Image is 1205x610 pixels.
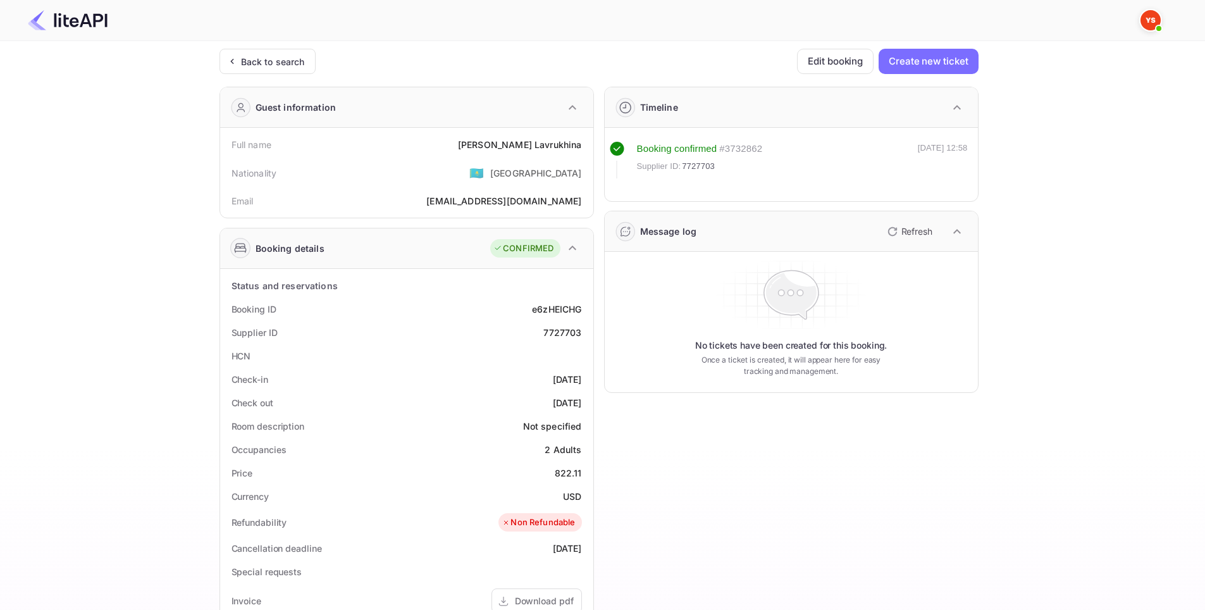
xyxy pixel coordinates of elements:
img: LiteAPI Logo [28,10,108,30]
div: Guest information [256,101,337,114]
div: Nationality [232,166,277,180]
p: Refresh [901,225,932,238]
div: Supplier ID [232,326,278,339]
div: Non Refundable [502,516,575,529]
p: No tickets have been created for this booking. [695,339,887,352]
div: Price [232,466,253,480]
div: Status and reservations [232,279,338,292]
div: Check-in [232,373,268,386]
div: [EMAIL_ADDRESS][DOMAIN_NAME] [426,194,581,208]
div: [PERSON_NAME] Lavrukhina [458,138,582,151]
div: Download pdf [515,594,574,607]
div: e6zHEICHG [532,302,581,316]
div: Invoice [232,594,261,607]
div: Timeline [640,101,678,114]
div: Full name [232,138,271,151]
div: Booking ID [232,302,276,316]
div: USD [563,490,581,503]
div: Refundability [232,516,287,529]
span: 7727703 [682,160,715,173]
div: 7727703 [543,326,581,339]
div: [GEOGRAPHIC_DATA] [490,166,582,180]
div: Currency [232,490,269,503]
div: Email [232,194,254,208]
button: Edit booking [797,49,874,74]
div: Cancellation deadline [232,542,322,555]
div: 822.11 [555,466,582,480]
div: CONFIRMED [493,242,553,255]
div: [DATE] [553,373,582,386]
div: Booking confirmed [637,142,717,156]
button: Create new ticket [879,49,978,74]
div: HCN [232,349,251,363]
div: Special requests [232,565,302,578]
div: [DATE] [553,542,582,555]
button: Refresh [880,221,937,242]
div: Message log [640,225,697,238]
img: Yandex Support [1140,10,1161,30]
div: [DATE] [553,396,582,409]
div: Back to search [241,55,305,68]
div: Check out [232,396,273,409]
div: 2 Adults [545,443,581,456]
p: Once a ticket is created, it will appear here for easy tracking and management. [691,354,891,377]
div: Occupancies [232,443,287,456]
div: Room description [232,420,304,433]
div: Not specified [523,420,582,433]
div: Booking details [256,242,324,255]
div: # 3732862 [719,142,762,156]
div: [DATE] 12:58 [918,142,968,178]
span: United States [469,161,484,184]
span: Supplier ID: [637,160,681,173]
